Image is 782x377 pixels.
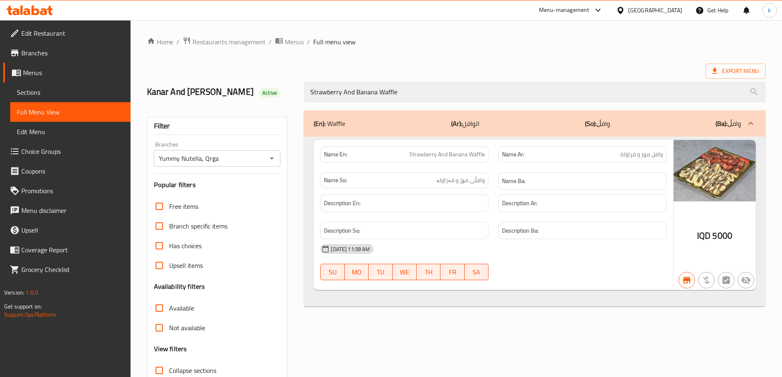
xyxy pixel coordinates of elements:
[324,150,347,159] strong: Name En:
[328,245,373,253] span: [DATE] 11:58 AM
[440,264,464,280] button: FR
[10,82,131,102] a: Sections
[21,48,124,58] span: Branches
[3,161,131,181] a: Coupons
[468,266,485,278] span: SA
[21,186,124,196] span: Promotions
[4,287,24,298] span: Version:
[10,102,131,122] a: Full Menu View
[674,140,756,201] img: Strawberry_And_Banana_Waf638799084814175805.jpg
[436,176,485,185] span: وافڵی مۆز و فەراولە
[502,226,539,236] strong: Description Ba:
[451,119,479,128] p: الوافل
[715,117,727,130] b: (Ba):
[21,206,124,215] span: Menu disclaimer
[4,309,56,320] a: Support.OpsPlatform
[409,150,485,159] span: Strawberry And Banana Waffle
[417,264,440,280] button: TH
[314,117,326,130] b: (En):
[21,28,124,38] span: Edit Restaurant
[154,117,281,135] div: Filter
[679,272,695,288] button: Branch specific item
[169,303,194,313] span: Available
[21,265,124,274] span: Grocery Checklist
[169,201,198,211] span: Free items
[304,137,766,307] div: (En): Waffle(Ar):الوافل(So):وافڵ(Ba):وافڵ
[147,37,766,47] nav: breadcrumb
[17,87,124,97] span: Sections
[169,366,216,375] span: Collapse sections
[715,119,741,128] p: وافڵ
[3,201,131,220] a: Menu disclaimer
[147,37,173,47] a: Home
[3,181,131,201] a: Promotions
[539,5,589,15] div: Menu-management
[502,176,525,186] strong: Name Ba:
[396,266,413,278] span: WE
[697,228,711,244] span: IQD
[324,226,360,236] strong: Description So:
[3,220,131,240] a: Upsell
[269,37,272,47] li: /
[420,266,437,278] span: TH
[585,117,596,130] b: (So):
[324,176,347,185] strong: Name So:
[3,240,131,260] a: Coverage Report
[169,323,205,333] span: Not available
[712,228,732,244] span: 5000
[3,142,131,161] a: Choice Groups
[3,63,131,82] a: Menus
[285,37,304,47] span: Menus
[183,37,266,47] a: Restaurants management
[502,198,537,208] strong: Description Ar:
[154,282,205,291] h3: Availability filters
[3,23,131,43] a: Edit Restaurant
[259,88,280,98] div: Active
[10,122,131,142] a: Edit Menu
[698,272,715,288] button: Purchased item
[21,166,124,176] span: Coupons
[348,266,365,278] span: MO
[324,266,341,278] span: SU
[25,287,38,298] span: 1.0.0
[324,198,360,208] strong: Description En:
[275,37,304,47] a: Menus
[4,301,42,312] span: Get support on:
[17,127,124,137] span: Edit Menu
[304,82,766,103] input: search
[21,146,124,156] span: Choice Groups
[169,260,203,270] span: Upsell items
[585,119,610,128] p: وافڵ
[21,225,124,235] span: Upsell
[313,37,355,47] span: Full menu view
[169,221,227,231] span: Branch specific items
[465,264,488,280] button: SA
[23,68,124,78] span: Menus
[444,266,461,278] span: FR
[372,266,389,278] span: TU
[393,264,417,280] button: WE
[307,37,310,47] li: /
[17,107,124,117] span: Full Menu View
[3,260,131,279] a: Grocery Checklist
[451,117,462,130] b: (Ar):
[620,150,663,159] span: وافل موز و فراولة
[304,110,766,137] div: (En): Waffle(Ar):الوافل(So):وافڵ(Ba):وافڵ
[712,66,759,76] span: Export Menu
[147,86,294,98] h2: Kanar And [PERSON_NAME]
[3,43,131,63] a: Branches
[193,37,266,47] span: Restaurants management
[266,153,277,164] button: Open
[154,180,281,190] h3: Popular filters
[21,245,124,255] span: Coverage Report
[706,64,766,79] span: Export Menu
[169,241,202,251] span: Has choices
[154,344,187,354] h3: View filters
[768,6,771,15] span: k
[314,119,345,128] p: Waffle
[628,6,682,15] div: [GEOGRAPHIC_DATA]
[259,89,280,97] span: Active
[738,272,754,288] button: Not available
[177,37,179,47] li: /
[320,264,344,280] button: SU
